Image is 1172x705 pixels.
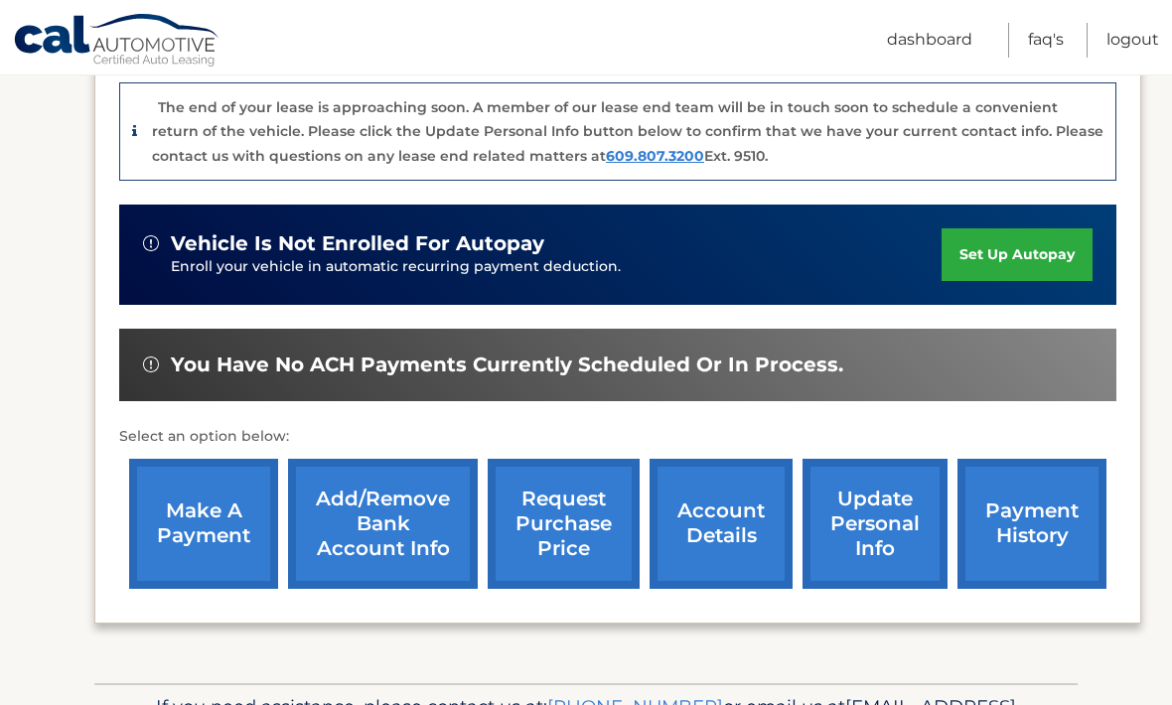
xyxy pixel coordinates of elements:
[171,352,843,377] span: You have no ACH payments currently scheduled or in process.
[152,98,1103,165] p: The end of your lease is approaching soon. A member of our lease end team will be in touch soon t...
[650,459,793,589] a: account details
[129,459,278,589] a: make a payment
[119,425,1116,449] p: Select an option below:
[957,459,1106,589] a: payment history
[143,356,159,372] img: alert-white.svg
[1028,23,1064,58] a: FAQ's
[488,459,640,589] a: request purchase price
[887,23,972,58] a: Dashboard
[171,231,544,256] span: vehicle is not enrolled for autopay
[13,13,221,70] a: Cal Automotive
[288,459,478,589] a: Add/Remove bank account info
[942,228,1093,281] a: set up autopay
[143,235,159,251] img: alert-white.svg
[803,459,948,589] a: update personal info
[606,147,704,165] a: 609.807.3200
[171,256,942,278] p: Enroll your vehicle in automatic recurring payment deduction.
[1106,23,1159,58] a: Logout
